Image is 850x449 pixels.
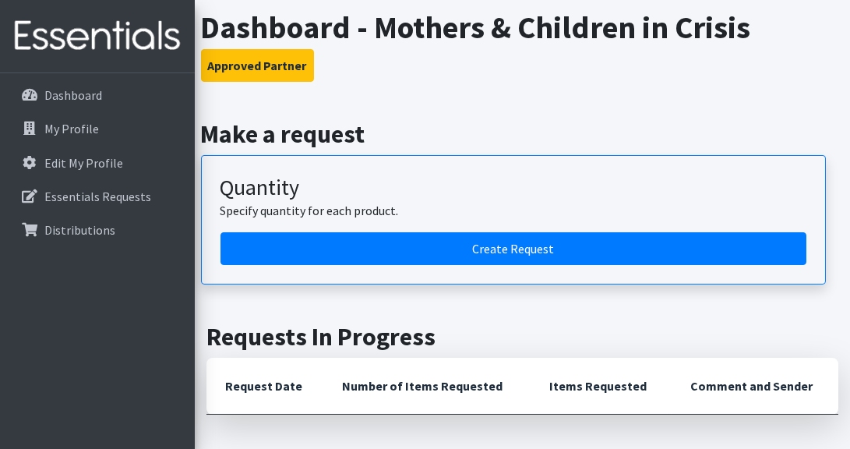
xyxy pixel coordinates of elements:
[220,201,806,220] p: Specify quantity for each product.
[6,113,189,144] a: My Profile
[672,358,838,415] th: Comment and Sender
[6,80,189,111] a: Dashboard
[6,10,189,62] img: HumanEssentials
[206,358,323,415] th: Request Date
[531,358,672,415] th: Items Requested
[6,147,189,179] a: Edit My Profile
[44,87,102,103] p: Dashboard
[323,358,531,415] th: Number of Items Requested
[44,189,151,204] p: Essentials Requests
[201,9,845,46] h1: Dashboard - Mothers & Children in Crisis
[6,214,189,246] a: Distributions
[201,119,845,149] h2: Make a request
[44,155,123,171] p: Edit My Profile
[201,49,314,82] button: Approved Partner
[220,232,806,265] a: Create a request by quantity
[6,181,189,212] a: Essentials Requests
[44,222,115,238] p: Distributions
[206,322,838,352] h2: Requests In Progress
[220,175,806,201] h3: Quantity
[44,121,99,136] p: My Profile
